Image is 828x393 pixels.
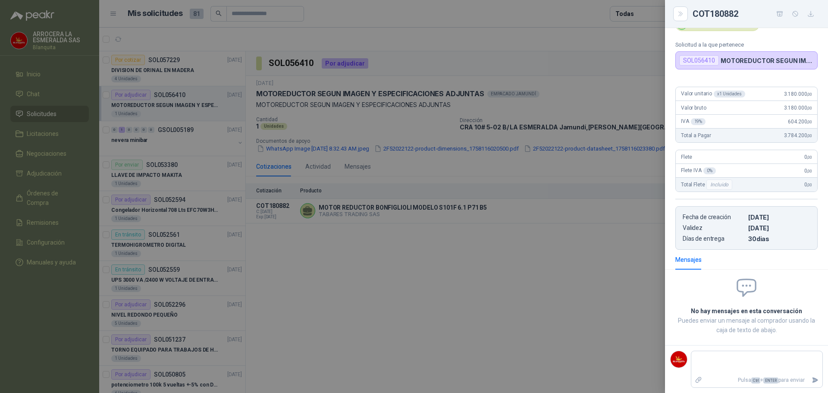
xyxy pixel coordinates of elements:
p: Fecha de creación [683,214,745,221]
label: Adjuntar archivos [691,373,706,388]
p: 30 dias [748,235,810,242]
div: SOL056410 [679,55,719,66]
p: MOTOREDUCTOR SEGUN IMAGEN Y ESPECIFICACIONES ADJUNTAS [721,57,814,64]
img: Company Logo [671,351,687,368]
span: Total Flete [681,179,734,190]
div: x 1 Unidades [714,91,745,97]
p: [DATE] [748,224,810,232]
span: Total a Pagar [681,132,711,138]
span: 0 [804,168,812,174]
p: Puedes enviar un mensaje al comprador usando la caja de texto de abajo. [675,316,818,335]
span: 3.784.200 [784,132,812,138]
p: [DATE] [748,214,810,221]
span: 0 [804,182,812,188]
span: Flete [681,154,692,160]
span: ,00 [807,169,812,173]
span: IVA [681,118,706,125]
span: Valor unitario [681,91,745,97]
span: ,00 [807,182,812,187]
p: Días de entrega [683,235,745,242]
span: Valor bruto [681,105,706,111]
button: Close [675,9,686,19]
div: Mensajes [675,255,702,264]
div: COT180882 [693,7,818,21]
p: Solicitud a la que pertenece [675,41,818,48]
div: Incluido [706,179,732,190]
h2: No hay mensajes en esta conversación [675,306,818,316]
p: Validez [683,224,745,232]
div: 19 % [691,118,706,125]
button: Enviar [808,373,822,388]
span: 604.200 [788,119,812,125]
span: 0 [804,154,812,160]
span: ENTER [763,377,778,384]
span: ,00 [807,119,812,124]
span: 3.180.000 [784,105,812,111]
span: ,00 [807,106,812,110]
span: ,00 [807,133,812,138]
p: Pulsa + para enviar [706,373,809,388]
span: ,00 [807,155,812,160]
span: 3.180.000 [784,91,812,97]
span: ,00 [807,92,812,97]
div: 0 % [703,167,716,174]
span: Flete IVA [681,167,716,174]
span: Ctrl [751,377,760,384]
